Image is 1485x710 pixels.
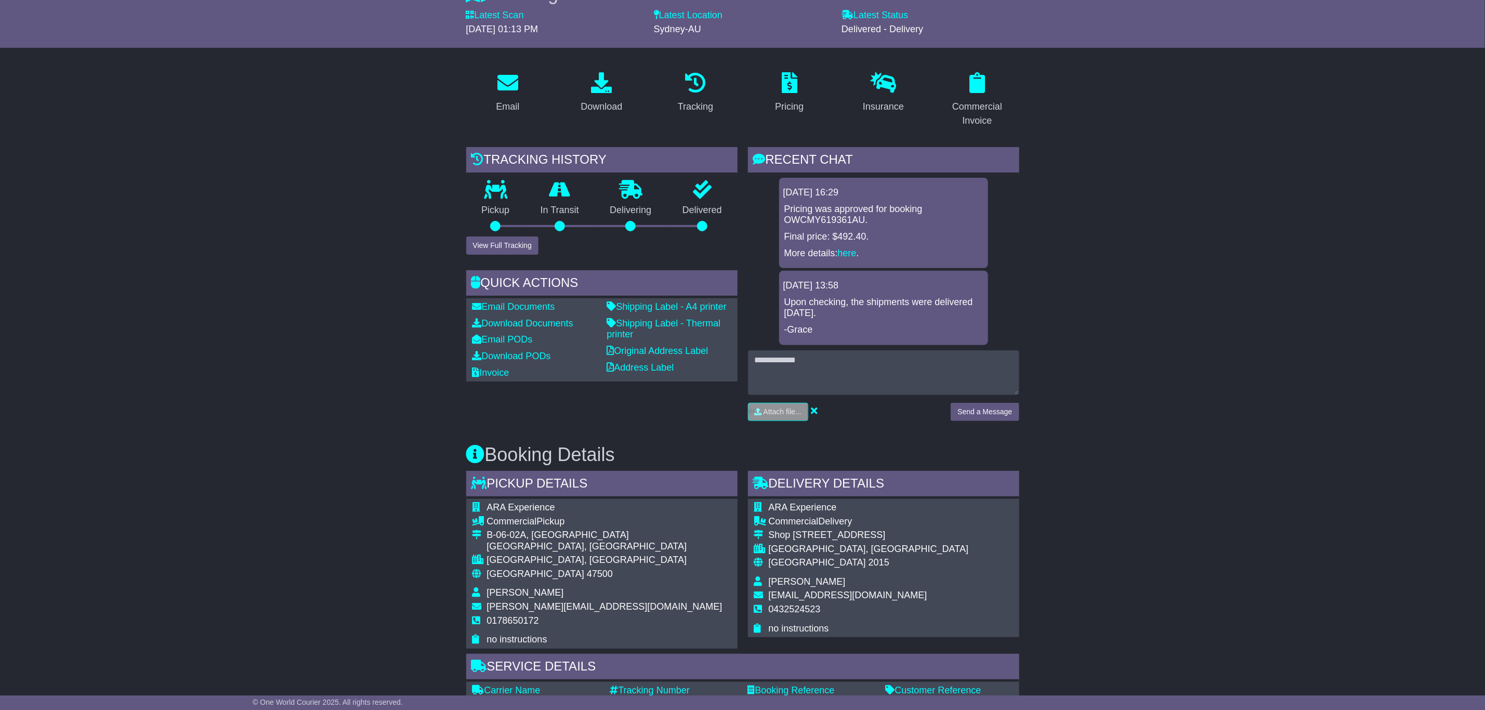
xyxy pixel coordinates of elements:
[769,516,969,528] div: Delivery
[472,318,573,328] a: Download Documents
[487,530,722,541] div: B-06-02A, [GEOGRAPHIC_DATA]
[769,590,927,600] span: [EMAIL_ADDRESS][DOMAIN_NAME]
[466,654,1019,682] div: Service Details
[936,69,1019,132] a: Commercial Invoice
[496,100,519,114] div: Email
[587,569,613,579] span: 47500
[654,10,722,21] label: Latest Location
[472,685,600,696] div: Carrier Name
[748,147,1019,175] div: RECENT CHAT
[595,205,667,216] p: Delivering
[610,685,738,696] div: Tracking Number
[838,248,857,258] a: here
[784,297,983,319] p: Upon checking, the shipments were delivered [DATE].
[487,502,555,512] span: ARA Experience
[769,623,829,634] span: no instructions
[607,301,727,312] a: Shipping Label - A4 printer
[886,685,1013,696] div: Customer Reference
[748,685,875,696] div: Booking Reference
[769,604,821,614] span: 0432524523
[487,555,722,566] div: [GEOGRAPHIC_DATA], [GEOGRAPHIC_DATA]
[489,69,526,117] a: Email
[863,100,904,114] div: Insurance
[487,634,547,645] span: no instructions
[487,601,722,612] span: [PERSON_NAME][EMAIL_ADDRESS][DOMAIN_NAME]
[607,346,708,356] a: Original Address Label
[856,69,911,117] a: Insurance
[775,100,804,114] div: Pricing
[472,301,555,312] a: Email Documents
[472,351,551,361] a: Download PODs
[487,516,537,527] span: Commercial
[671,69,720,117] a: Tracking
[487,615,539,626] span: 0178650172
[784,324,983,336] p: -Grace
[768,69,810,117] a: Pricing
[784,204,983,226] p: Pricing was approved for booking OWCMY619361AU.
[678,100,713,114] div: Tracking
[654,24,701,34] span: Sydney-AU
[472,334,533,345] a: Email PODs
[783,280,984,292] div: [DATE] 13:58
[472,367,509,378] a: Invoice
[842,24,923,34] span: Delivered - Delivery
[748,471,1019,499] div: Delivery Details
[487,569,584,579] span: [GEOGRAPHIC_DATA]
[487,516,722,528] div: Pickup
[769,530,969,541] div: Shop [STREET_ADDRESS]
[466,10,524,21] label: Latest Scan
[487,587,564,598] span: [PERSON_NAME]
[769,544,969,555] div: [GEOGRAPHIC_DATA], [GEOGRAPHIC_DATA]
[466,236,538,255] button: View Full Tracking
[869,557,889,568] span: 2015
[784,231,983,243] p: Final price: $492.40.
[667,205,738,216] p: Delivered
[842,10,908,21] label: Latest Status
[466,444,1019,465] h3: Booking Details
[466,471,738,499] div: Pickup Details
[784,248,983,259] p: More details: .
[466,147,738,175] div: Tracking history
[769,502,837,512] span: ARA Experience
[942,100,1013,128] div: Commercial Invoice
[769,576,846,587] span: [PERSON_NAME]
[769,557,866,568] span: [GEOGRAPHIC_DATA]
[607,362,674,373] a: Address Label
[574,69,629,117] a: Download
[607,318,721,340] a: Shipping Label - Thermal printer
[525,205,595,216] p: In Transit
[783,187,984,199] div: [DATE] 16:29
[581,100,622,114] div: Download
[769,516,819,527] span: Commercial
[951,403,1019,421] button: Send a Message
[466,205,525,216] p: Pickup
[487,541,722,553] div: [GEOGRAPHIC_DATA], [GEOGRAPHIC_DATA]
[253,698,403,706] span: © One World Courier 2025. All rights reserved.
[466,270,738,298] div: Quick Actions
[466,24,538,34] span: [DATE] 01:13 PM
